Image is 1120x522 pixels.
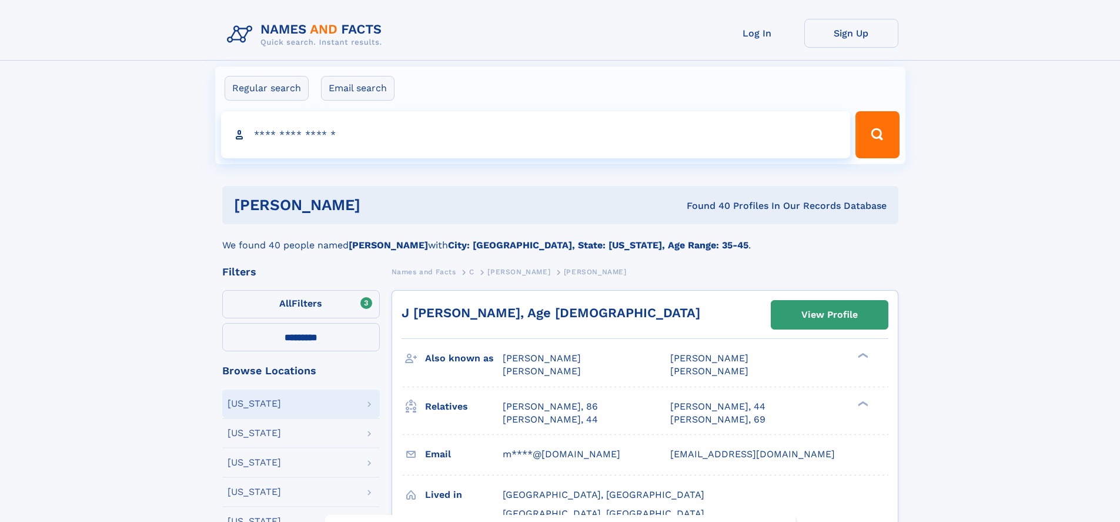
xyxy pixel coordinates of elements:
[503,353,581,364] span: [PERSON_NAME]
[670,448,835,460] span: [EMAIL_ADDRESS][DOMAIN_NAME]
[771,301,888,329] a: View Profile
[503,508,704,519] span: [GEOGRAPHIC_DATA], [GEOGRAPHIC_DATA]
[349,240,428,251] b: [PERSON_NAME]
[425,348,503,368] h3: Also known as
[670,353,748,364] span: [PERSON_NAME]
[670,400,765,413] a: [PERSON_NAME], 44
[503,413,598,426] a: [PERSON_NAME], 44
[469,264,474,279] a: C
[222,224,898,252] div: We found 40 people named with .
[448,240,748,251] b: City: [GEOGRAPHIC_DATA], State: [US_STATE], Age Range: 35-45
[425,485,503,505] h3: Lived in
[564,268,627,276] span: [PERSON_NAME]
[855,400,869,407] div: ❯
[222,290,380,318] label: Filters
[503,400,598,413] a: [PERSON_NAME], 86
[279,298,292,309] span: All
[487,268,550,276] span: [PERSON_NAME]
[855,111,899,158] button: Search Button
[234,198,524,212] h1: [PERSON_NAME]
[221,111,851,158] input: search input
[321,76,394,101] label: Email search
[710,19,804,48] a: Log In
[670,413,765,426] a: [PERSON_NAME], 69
[222,267,380,277] div: Filters
[222,365,380,376] div: Browse Locations
[801,301,858,328] div: View Profile
[228,487,281,497] div: [US_STATE]
[487,264,550,279] a: [PERSON_NAME]
[523,200,887,212] div: Found 40 Profiles In Our Records Database
[222,19,392,51] img: Logo Names and Facts
[228,428,281,438] div: [US_STATE]
[469,268,474,276] span: C
[855,352,869,360] div: ❯
[392,264,456,279] a: Names and Facts
[503,489,704,500] span: [GEOGRAPHIC_DATA], [GEOGRAPHIC_DATA]
[503,365,581,377] span: [PERSON_NAME]
[402,305,700,320] a: J [PERSON_NAME], Age [DEMOGRAPHIC_DATA]
[228,458,281,467] div: [US_STATE]
[425,444,503,464] h3: Email
[228,399,281,408] div: [US_STATE]
[804,19,898,48] a: Sign Up
[225,76,309,101] label: Regular search
[425,397,503,417] h3: Relatives
[670,365,748,377] span: [PERSON_NAME]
